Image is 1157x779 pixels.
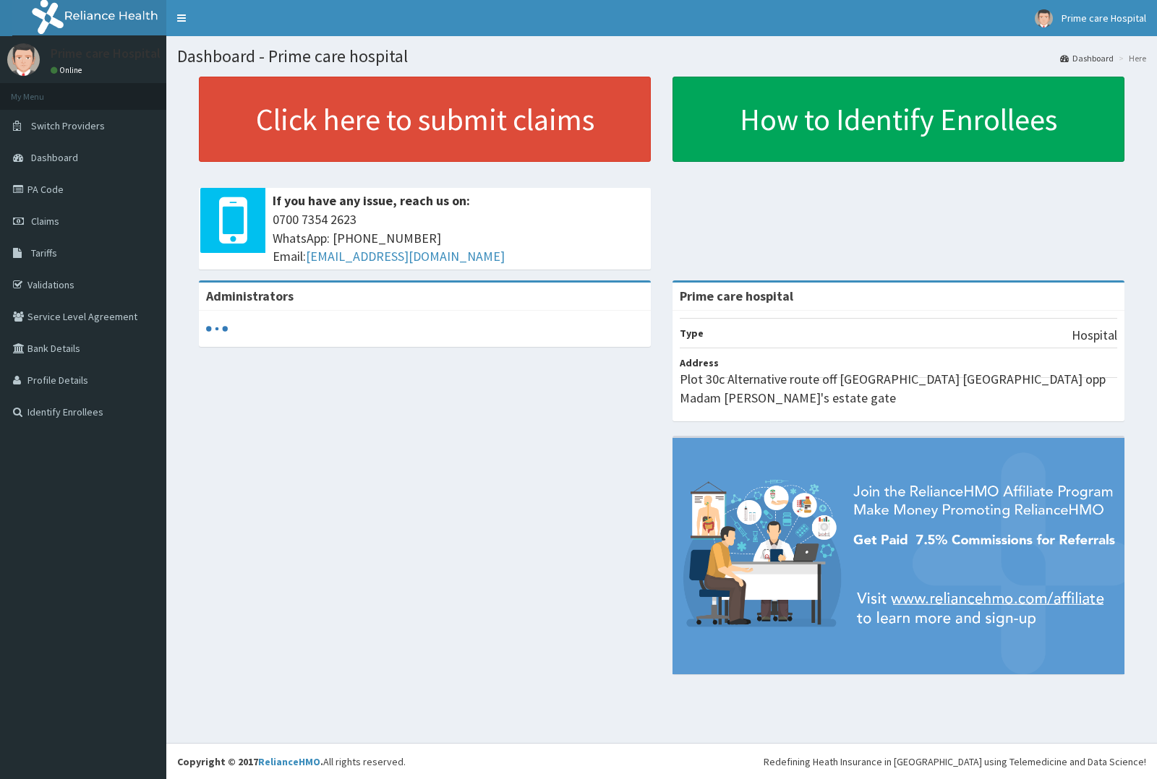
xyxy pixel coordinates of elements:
[199,77,651,162] a: Click here to submit claims
[1062,12,1146,25] span: Prime care Hospital
[673,438,1124,674] img: provider-team-banner.png
[306,248,505,264] a: [EMAIL_ADDRESS][DOMAIN_NAME]
[51,47,161,60] p: Prime care Hospital
[7,43,40,76] img: User Image
[673,77,1124,162] a: How to Identify Enrollees
[31,151,78,164] span: Dashboard
[680,327,704,340] b: Type
[1060,52,1114,64] a: Dashboard
[680,356,719,369] b: Address
[31,215,59,228] span: Claims
[31,119,105,132] span: Switch Providers
[273,192,470,209] b: If you have any issue, reach us on:
[680,288,793,304] strong: Prime care hospital
[258,755,320,768] a: RelianceHMO
[1035,9,1053,27] img: User Image
[273,210,644,266] span: 0700 7354 2623 WhatsApp: [PHONE_NUMBER] Email:
[206,288,294,304] b: Administrators
[177,47,1146,66] h1: Dashboard - Prime care hospital
[680,370,1117,407] p: Plot 30c Alternative route off [GEOGRAPHIC_DATA] [GEOGRAPHIC_DATA] opp Madam [PERSON_NAME]'s esta...
[177,755,323,768] strong: Copyright © 2017 .
[206,318,228,340] svg: audio-loading
[764,754,1146,769] div: Redefining Heath Insurance in [GEOGRAPHIC_DATA] using Telemedicine and Data Science!
[31,246,57,259] span: Tariffs
[51,65,85,75] a: Online
[1115,52,1146,64] li: Here
[1072,326,1117,345] p: Hospital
